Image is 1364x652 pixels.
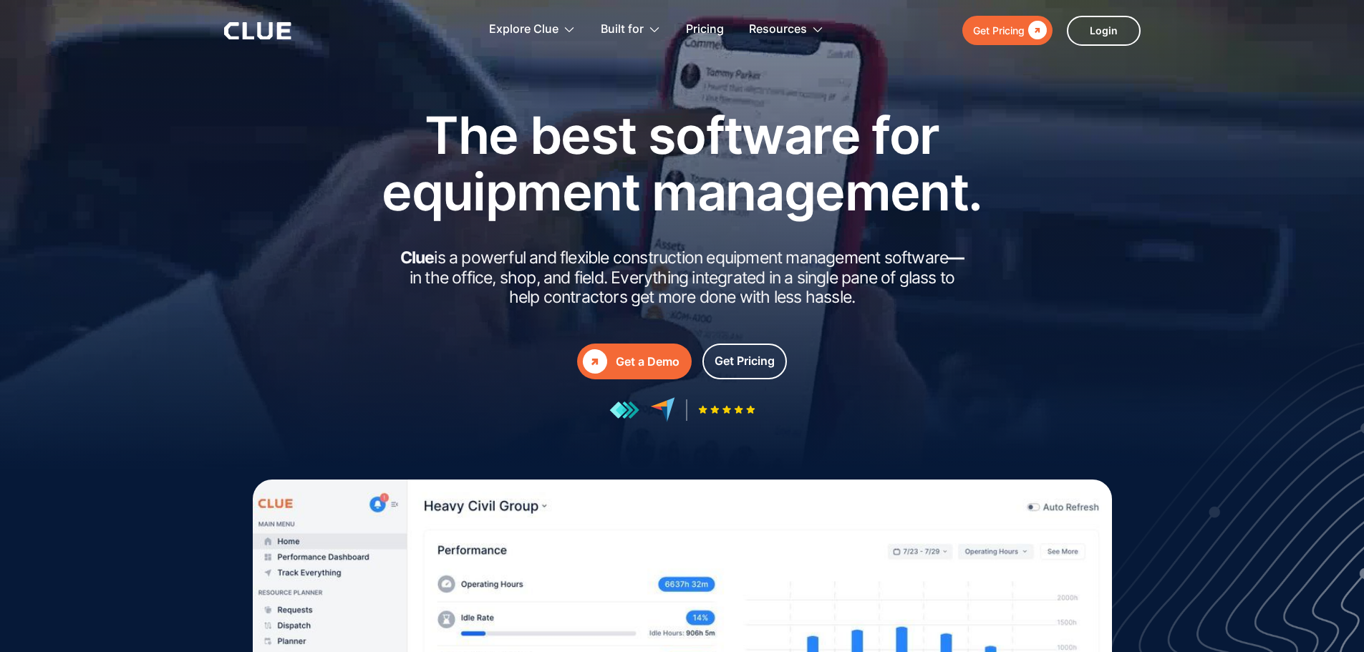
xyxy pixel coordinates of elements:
img: reviews at getapp [609,401,639,419]
a: Login [1067,16,1141,46]
strong: Clue [400,248,435,268]
div: Get Pricing [973,21,1025,39]
iframe: Chat Widget [1292,583,1364,652]
div: Explore Clue [489,7,558,52]
h1: The best software for equipment management. [360,107,1005,220]
div:  [1025,21,1047,39]
div: Explore Clue [489,7,576,52]
div: Built for [601,7,644,52]
strong: — [948,248,964,268]
a: Get Pricing [962,16,1053,45]
img: Five-star rating icon [698,405,755,414]
a: Get a Demo [577,344,692,379]
div: Built for [601,7,661,52]
div: Get a Demo [616,353,679,371]
div: Resources [749,7,807,52]
div:  [583,349,607,374]
img: reviews at capterra [650,397,675,422]
a: Get Pricing [702,344,787,379]
a: Pricing [686,7,724,52]
h2: is a powerful and flexible construction equipment management software in the office, shop, and fi... [396,248,969,308]
div: Resources [749,7,824,52]
div: Get Pricing [715,352,775,370]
